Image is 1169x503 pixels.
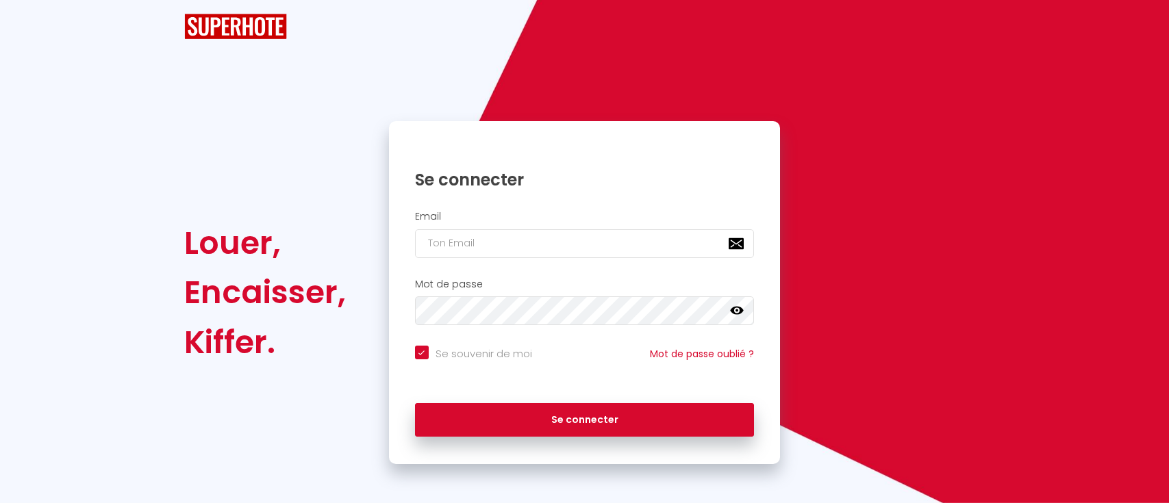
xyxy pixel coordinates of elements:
h1: Se connecter [415,169,755,190]
input: Ton Email [415,229,755,258]
div: Louer, [184,218,346,268]
a: Mot de passe oublié ? [650,347,754,361]
img: SuperHote logo [184,14,287,39]
div: Kiffer. [184,318,346,367]
button: Se connecter [415,403,755,437]
h2: Mot de passe [415,279,755,290]
h2: Email [415,211,755,222]
div: Encaisser, [184,268,346,317]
